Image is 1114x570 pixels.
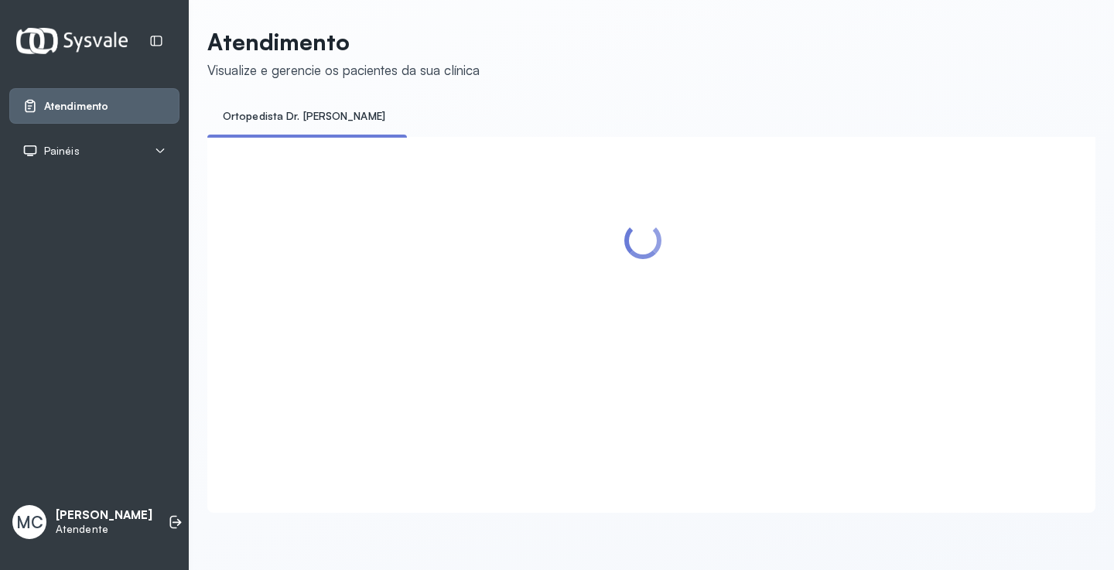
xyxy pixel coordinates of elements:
[44,145,80,158] span: Painéis
[207,62,480,78] div: Visualize e gerencie os pacientes da sua clínica
[56,523,152,536] p: Atendente
[44,100,108,113] span: Atendimento
[22,98,166,114] a: Atendimento
[207,28,480,56] p: Atendimento
[16,28,128,53] img: Logotipo do estabelecimento
[56,508,152,523] p: [PERSON_NAME]
[207,104,401,129] a: Ortopedista Dr. [PERSON_NAME]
